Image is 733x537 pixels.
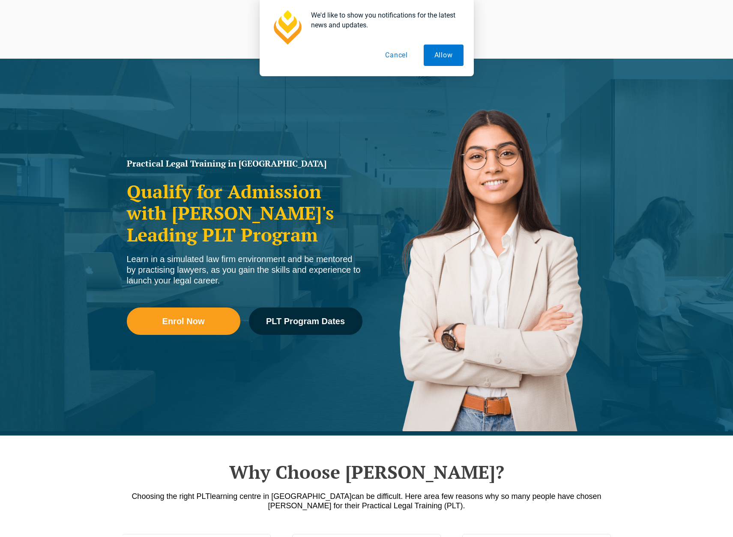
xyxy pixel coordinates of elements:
[266,317,345,325] span: PLT Program Dates
[352,492,435,501] span: can be difficult. Here are
[249,307,362,335] a: PLT Program Dates
[127,181,362,245] h2: Qualify for Admission with [PERSON_NAME]'s Leading PLT Program
[304,10,464,30] div: We'd like to show you notifications for the latest news and updates.
[210,492,351,501] span: learning centre in [GEOGRAPHIC_DATA]
[123,492,611,510] p: a few reasons why so many people have chosen [PERSON_NAME] for their Practical Legal Training (PLT).
[127,307,240,335] a: Enrol Now
[127,159,362,168] h1: Practical Legal Training in [GEOGRAPHIC_DATA]
[123,461,611,483] h2: Why Choose [PERSON_NAME]?
[424,45,464,66] button: Allow
[127,254,362,286] div: Learn in a simulated law firm environment and be mentored by practising lawyers, as you gain the ...
[270,10,304,45] img: notification icon
[132,492,210,501] span: Choosing the right PLT
[162,317,205,325] span: Enrol Now
[374,45,419,66] button: Cancel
